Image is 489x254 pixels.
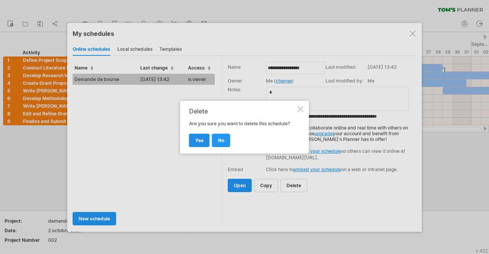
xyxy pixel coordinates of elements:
[212,134,230,147] a: no
[195,138,204,143] span: yes
[218,138,224,143] span: no
[189,134,210,147] a: yes
[189,108,296,147] div: Are you sure you want to delete this schedule?
[189,108,296,115] div: Delete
